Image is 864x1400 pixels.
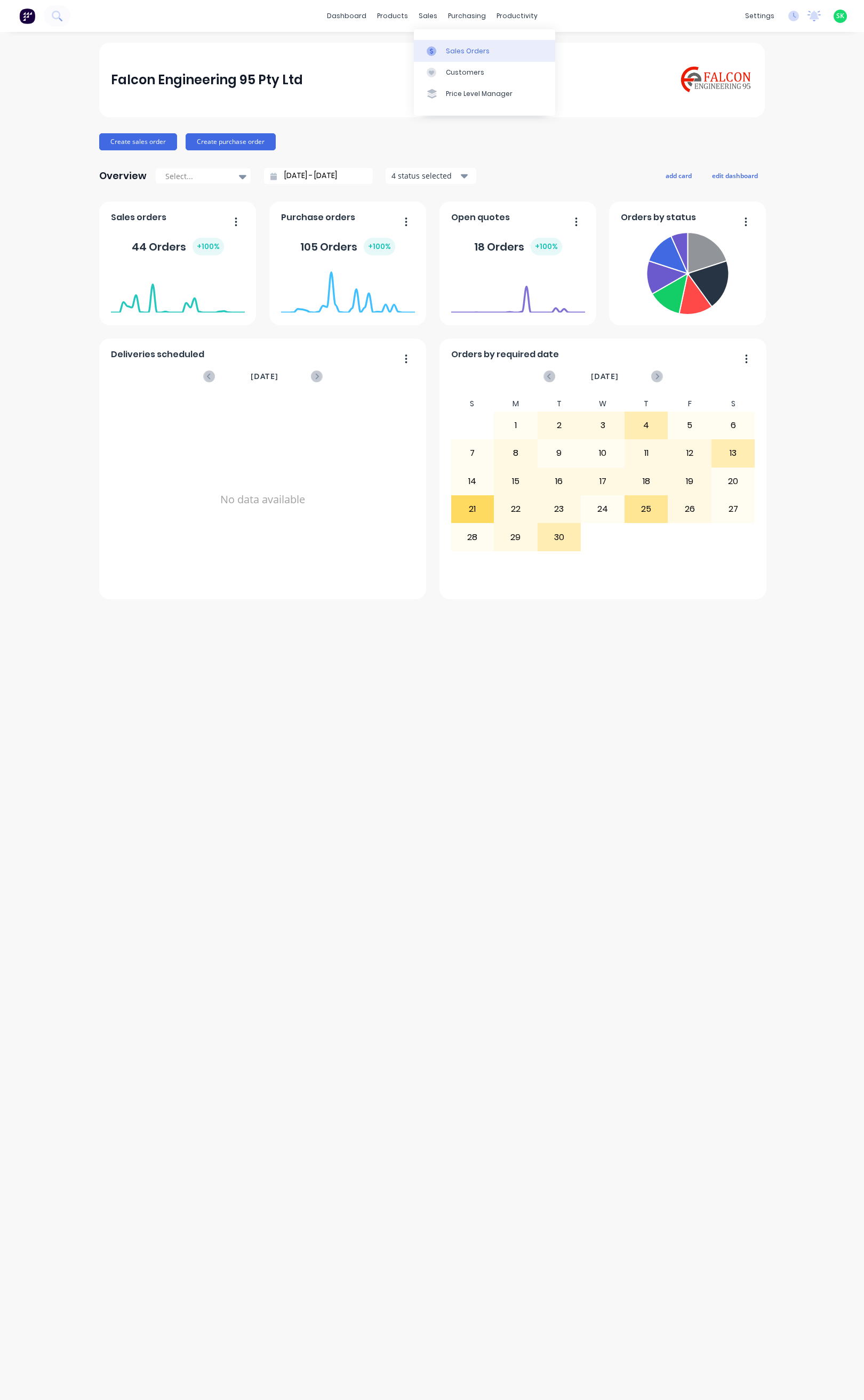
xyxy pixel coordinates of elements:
[678,65,753,95] img: Falcon Engineering 95 Pty Ltd
[494,440,537,466] div: 8
[581,468,624,495] div: 17
[111,211,166,224] span: Sales orders
[494,524,537,550] div: 29
[581,440,624,466] div: 10
[538,412,581,439] div: 2
[451,496,494,522] div: 21
[413,8,443,24] div: sales
[705,168,765,182] button: edit dashboard
[391,170,459,181] div: 4 status selected
[668,396,711,412] div: F
[132,238,224,255] div: 44 Orders
[474,238,562,255] div: 18 Orders
[446,68,484,77] div: Customers
[451,468,494,495] div: 14
[836,11,844,21] span: SK
[668,440,711,466] div: 12
[621,211,696,224] span: Orders by status
[111,396,415,603] div: No data available
[581,496,624,522] div: 24
[111,69,303,91] div: Falcon Engineering 95 Pty Ltd
[494,468,537,495] div: 15
[711,396,755,412] div: S
[538,524,581,550] div: 30
[591,371,619,382] span: [DATE]
[625,396,668,412] div: T
[451,440,494,466] div: 7
[538,396,581,412] div: T
[538,440,581,466] div: 9
[659,168,699,182] button: add card
[494,396,538,412] div: M
[364,238,395,255] div: + 100 %
[443,8,491,24] div: purchasing
[494,496,537,522] div: 22
[186,133,276,150] button: Create purchase order
[668,412,711,439] div: 5
[538,496,581,522] div: 23
[99,133,177,150] button: Create sales order
[712,440,755,466] div: 13
[251,371,278,382] span: [DATE]
[581,412,624,439] div: 3
[625,440,668,466] div: 11
[491,8,543,24] div: productivity
[451,211,510,224] span: Open quotes
[712,412,755,439] div: 6
[740,8,780,24] div: settings
[414,40,555,61] a: Sales Orders
[581,396,625,412] div: W
[322,8,372,24] a: dashboard
[99,165,147,187] div: Overview
[625,468,668,495] div: 18
[111,348,204,361] span: Deliveries scheduled
[414,62,555,83] a: Customers
[625,412,668,439] div: 4
[712,496,755,522] div: 27
[372,8,413,24] div: products
[446,46,490,56] div: Sales Orders
[625,496,668,522] div: 25
[193,238,224,255] div: + 100 %
[668,468,711,495] div: 19
[414,83,555,104] a: Price Level Manager
[386,168,476,184] button: 4 status selected
[712,468,755,495] div: 20
[494,412,537,439] div: 1
[300,238,395,255] div: 105 Orders
[281,211,355,224] span: Purchase orders
[668,496,711,522] div: 26
[446,89,513,99] div: Price Level Manager
[538,468,581,495] div: 16
[19,8,35,24] img: Factory
[531,238,562,255] div: + 100 %
[451,524,494,550] div: 28
[451,396,494,412] div: S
